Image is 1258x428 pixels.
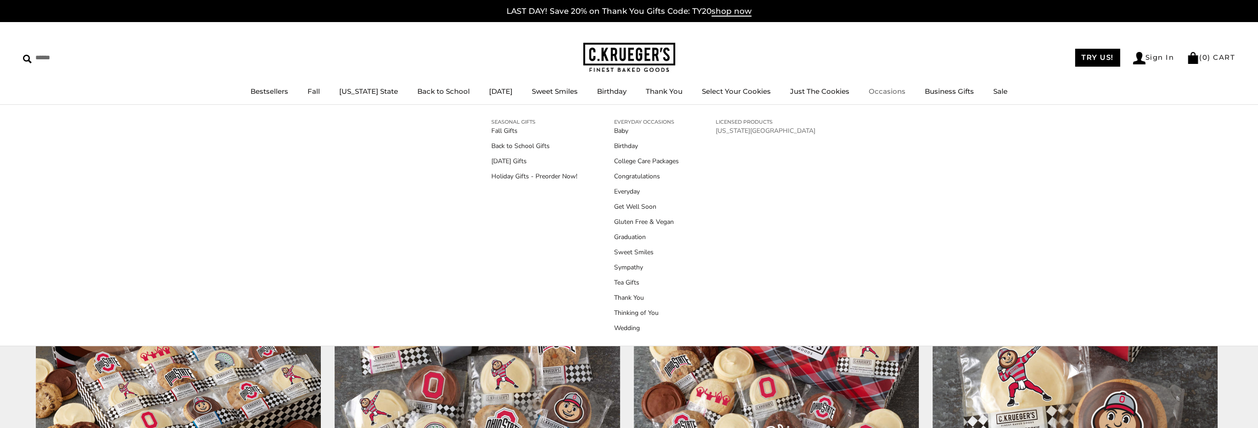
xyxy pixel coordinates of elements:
[339,87,398,96] a: [US_STATE] State
[507,6,751,17] a: LAST DAY! Save 20% on Thank You Gifts Code: TY20shop now
[716,118,815,126] a: LICENSED PRODUCTS
[250,87,288,96] a: Bestsellers
[23,51,132,65] input: Search
[614,323,679,333] a: Wedding
[489,87,512,96] a: [DATE]
[491,126,577,136] a: Fall Gifts
[583,43,675,73] img: C.KRUEGER'S
[614,263,679,272] a: Sympathy
[614,202,679,211] a: Get Well Soon
[491,171,577,181] a: Holiday Gifts - Preorder Now!
[614,278,679,287] a: Tea Gifts
[491,156,577,166] a: [DATE] Gifts
[1187,53,1235,62] a: (0) CART
[925,87,974,96] a: Business Gifts
[1187,52,1199,64] img: Bag
[869,87,905,96] a: Occasions
[614,187,679,196] a: Everyday
[307,87,320,96] a: Fall
[491,118,577,126] a: SEASONAL GIFTS
[614,171,679,181] a: Congratulations
[532,87,578,96] a: Sweet Smiles
[1202,53,1208,62] span: 0
[702,87,771,96] a: Select Your Cookies
[614,217,679,227] a: Gluten Free & Vegan
[491,141,577,151] a: Back to School Gifts
[614,308,679,318] a: Thinking of You
[993,87,1008,96] a: Sale
[614,156,679,166] a: College Care Packages
[614,293,679,302] a: Thank You
[716,126,815,136] a: [US_STATE][GEOGRAPHIC_DATA]
[614,126,679,136] a: Baby
[614,118,679,126] a: EVERYDAY OCCASIONS
[712,6,751,17] span: shop now
[614,247,679,257] a: Sweet Smiles
[614,141,679,151] a: Birthday
[646,87,683,96] a: Thank You
[1133,52,1174,64] a: Sign In
[597,87,626,96] a: Birthday
[790,87,849,96] a: Just The Cookies
[417,87,470,96] a: Back to School
[1133,52,1145,64] img: Account
[614,232,679,242] a: Graduation
[23,55,32,63] img: Search
[1075,49,1120,67] a: TRY US!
